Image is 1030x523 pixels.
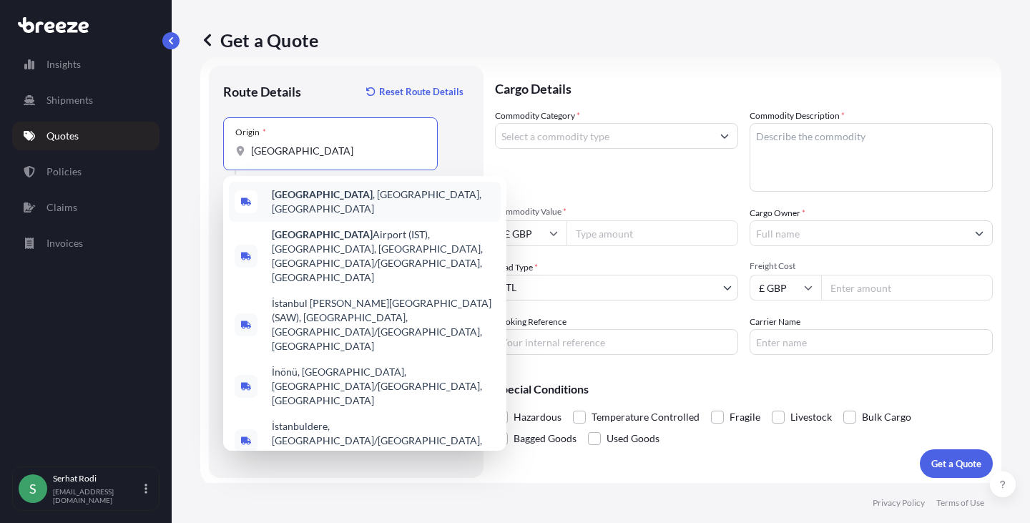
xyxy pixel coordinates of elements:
p: Privacy Policy [873,497,925,509]
span: Load Type [495,260,538,275]
b: [GEOGRAPHIC_DATA] [272,228,373,240]
span: Commodity Value [495,206,738,217]
p: Policies [46,165,82,179]
input: Type amount [566,220,738,246]
input: Enter amount [821,275,993,300]
input: Select a commodity type [496,123,712,149]
label: Booking Reference [495,315,566,329]
input: Full name [750,220,966,246]
div: Origin [235,127,266,138]
p: Get a Quote [200,29,318,52]
input: Origin [251,144,420,158]
input: Enter name [750,329,993,355]
button: Show suggestions [966,220,992,246]
p: Shipments [46,93,93,107]
span: Temperature Controlled [592,406,700,428]
span: Fragile [730,406,760,428]
p: Reset Route Details [379,84,463,99]
span: Airport (IST), [GEOGRAPHIC_DATA], [GEOGRAPHIC_DATA], [GEOGRAPHIC_DATA]/[GEOGRAPHIC_DATA], [GEOGRA... [272,228,495,285]
p: Get a Quote [931,456,981,471]
p: Terms of Use [936,497,984,509]
p: Quotes [46,129,79,143]
span: Livestock [790,406,832,428]
span: Freight Cost [750,260,993,272]
span: Bulk Cargo [862,406,911,428]
p: Invoices [46,236,83,250]
p: Special Conditions [495,383,993,395]
input: Your internal reference [495,329,738,355]
span: Bagged Goods [514,428,577,449]
p: [EMAIL_ADDRESS][DOMAIN_NAME] [53,487,142,504]
span: S [29,482,36,496]
p: Insights [46,57,81,72]
label: Commodity Description [750,109,845,123]
p: Route Details [223,83,301,100]
button: Show suggestions [712,123,737,149]
span: LTL [501,280,516,295]
span: İstanbul [PERSON_NAME][GEOGRAPHIC_DATA] (SAW), [GEOGRAPHIC_DATA], [GEOGRAPHIC_DATA]/[GEOGRAPHIC_D... [272,296,495,353]
p: Cargo Details [495,66,993,109]
span: İstanbuldere, [GEOGRAPHIC_DATA]/[GEOGRAPHIC_DATA], [GEOGRAPHIC_DATA] [272,419,495,462]
div: Show suggestions [223,176,506,451]
b: [GEOGRAPHIC_DATA] [272,188,373,200]
label: Carrier Name [750,315,800,329]
p: Serhat Rodi [53,473,142,484]
span: İnönü, [GEOGRAPHIC_DATA], [GEOGRAPHIC_DATA]/[GEOGRAPHIC_DATA], [GEOGRAPHIC_DATA] [272,365,495,408]
label: Cargo Owner [750,206,805,220]
label: Commodity Category [495,109,580,123]
span: Hazardous [514,406,561,428]
p: Claims [46,200,77,215]
span: , [GEOGRAPHIC_DATA], [GEOGRAPHIC_DATA] [272,187,495,216]
span: Used Goods [607,428,659,449]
